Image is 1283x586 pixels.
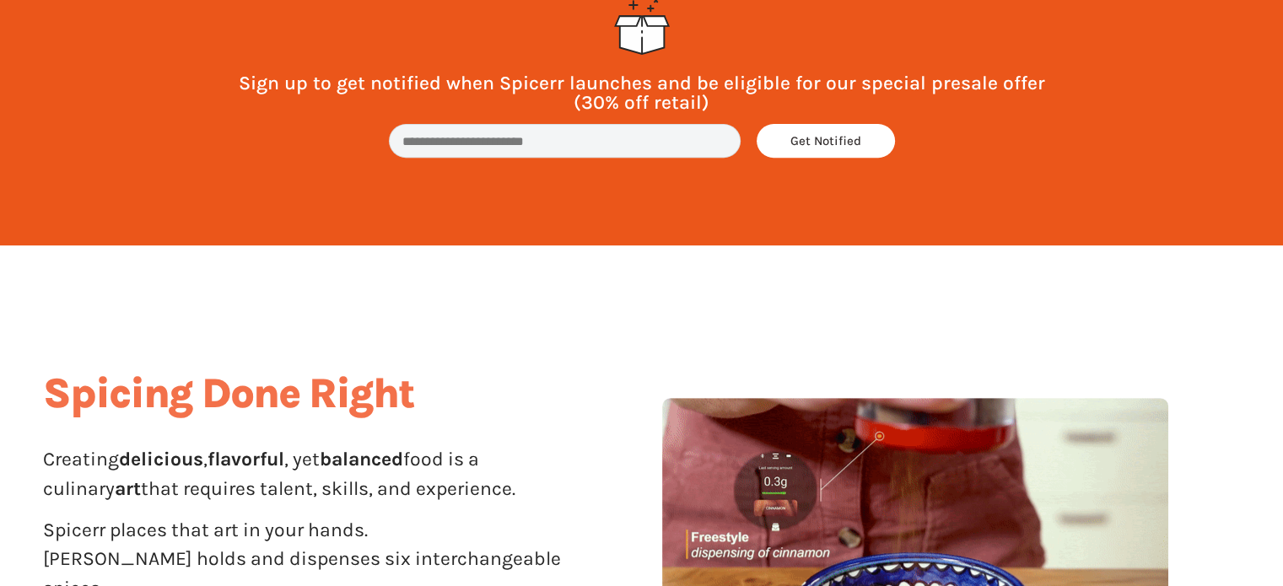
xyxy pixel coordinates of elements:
[320,448,403,470] b: balanced
[43,379,573,408] p: Spicing Done Right
[208,448,284,470] b: flavorful
[757,124,895,158] button: Get Notified
[119,448,203,470] b: delicious
[43,445,573,503] p: Creating , , yet food is a culinary that requires talent, skills, and experience.
[115,477,141,500] b: art
[790,135,861,148] span: Get Notified
[85,73,1199,112] p: Sign up to get notified when Spicerr launches and be eligible for our special presale offer (30% ...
